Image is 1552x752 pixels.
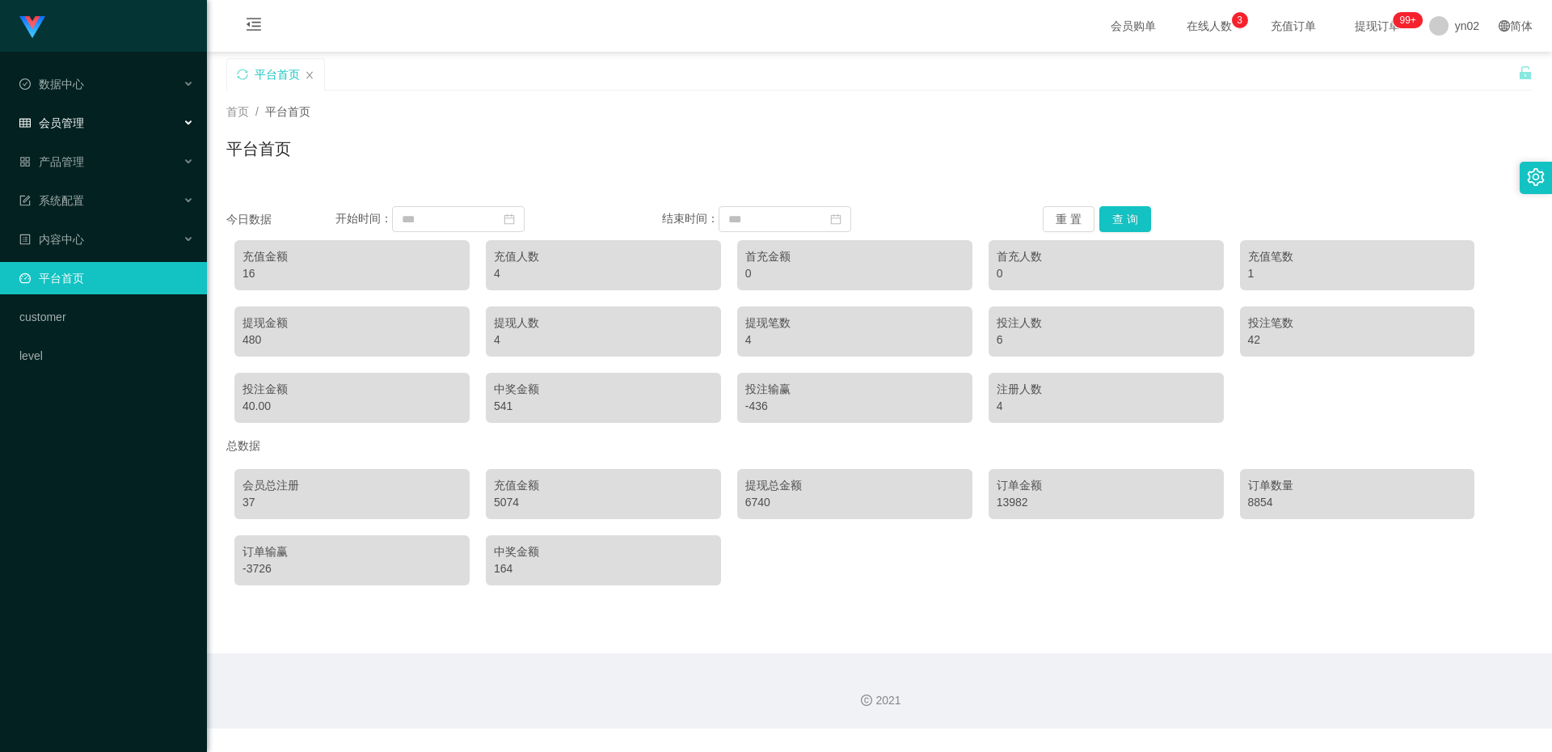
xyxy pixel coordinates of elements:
i: 图标: table [19,117,31,129]
img: logo.9652507e.png [19,16,45,39]
div: 13982 [997,494,1216,511]
div: 4 [494,265,713,282]
i: 图标: menu-fold [226,1,281,53]
div: 今日数据 [226,211,335,228]
div: -3726 [242,560,462,577]
a: customer [19,301,194,333]
div: 0 [997,265,1216,282]
div: 4 [997,398,1216,415]
div: 37 [242,494,462,511]
h1: 平台首页 [226,137,291,161]
i: 图标: copyright [861,695,872,706]
div: 5074 [494,494,713,511]
span: 内容中心 [19,233,84,246]
div: 中奖金额 [494,543,713,560]
div: 订单输赢 [242,543,462,560]
div: 充值笔数 [1248,248,1467,265]
button: 重 置 [1043,206,1094,232]
span: 在线人数 [1179,20,1240,32]
i: 图标: calendar [504,213,515,225]
span: 结束时间： [662,212,719,225]
div: 0 [745,265,964,282]
p: 3 [1237,12,1242,28]
div: 充值金额 [494,477,713,494]
div: 注册人数 [997,381,1216,398]
i: 图标: close [305,70,314,80]
div: 16 [242,265,462,282]
div: 42 [1248,332,1467,349]
i: 图标: calendar [830,213,841,225]
i: 图标: profile [19,234,31,245]
span: 首页 [226,105,249,118]
div: 40.00 [242,398,462,415]
div: 提现总金额 [745,477,964,494]
span: / [255,105,259,118]
div: 提现金额 [242,315,462,332]
i: 图标: appstore-o [19,156,31,167]
div: 6 [997,332,1216,349]
span: 产品管理 [19,155,84,168]
div: 充值人数 [494,248,713,265]
div: 提现笔数 [745,315,964,332]
i: 图标: sync [237,69,248,80]
div: 1 [1248,265,1467,282]
div: 8854 [1248,494,1467,511]
div: 投注输赢 [745,381,964,398]
div: 充值金额 [242,248,462,265]
i: 图标: check-circle-o [19,78,31,90]
a: 图标: dashboard平台首页 [19,262,194,294]
span: 提现订单 [1347,20,1408,32]
span: 系统配置 [19,194,84,207]
div: 订单金额 [997,477,1216,494]
sup: 3 [1232,12,1248,28]
div: 480 [242,332,462,349]
span: 平台首页 [265,105,310,118]
div: 4 [494,332,713,349]
button: 查 询 [1099,206,1151,232]
sup: 322 [1393,12,1422,28]
div: 平台首页 [255,59,300,90]
div: 提现人数 [494,315,713,332]
div: 总数据 [226,431,1533,461]
div: -436 [745,398,964,415]
div: 541 [494,398,713,415]
div: 中奖金额 [494,381,713,398]
span: 数据中心 [19,78,84,91]
div: 首充人数 [997,248,1216,265]
div: 投注笔数 [1248,315,1467,332]
i: 图标: global [1499,20,1510,32]
div: 2021 [220,692,1539,709]
i: 图标: setting [1527,168,1545,186]
div: 投注人数 [997,315,1216,332]
span: 开始时间： [335,212,392,225]
span: 充值订单 [1263,20,1324,32]
i: 图标: form [19,195,31,206]
div: 会员总注册 [242,477,462,494]
span: 会员管理 [19,116,84,129]
a: level [19,340,194,372]
i: 图标: unlock [1518,65,1533,80]
div: 6740 [745,494,964,511]
div: 投注金额 [242,381,462,398]
div: 4 [745,332,964,349]
div: 164 [494,560,713,577]
div: 首充金额 [745,248,964,265]
div: 订单数量 [1248,477,1467,494]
